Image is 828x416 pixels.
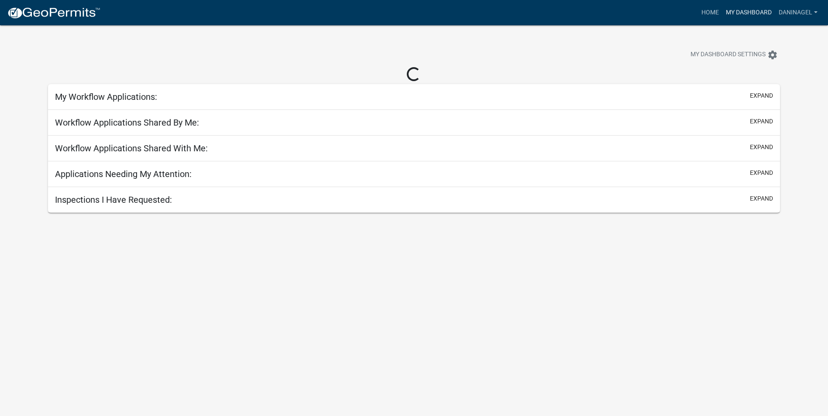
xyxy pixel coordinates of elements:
span: My Dashboard Settings [691,50,766,60]
button: expand [750,91,773,100]
button: expand [750,194,773,203]
button: expand [750,117,773,126]
i: settings [767,50,778,60]
a: daninagel [775,4,821,21]
h5: Inspections I Have Requested: [55,194,172,205]
h5: My Workflow Applications: [55,92,157,102]
button: My Dashboard Settingssettings [684,46,785,63]
h5: Workflow Applications Shared With Me: [55,143,208,153]
button: expand [750,143,773,152]
a: Home [698,4,722,21]
a: My Dashboard [722,4,775,21]
h5: Workflow Applications Shared By Me: [55,117,199,128]
h5: Applications Needing My Attention: [55,169,192,179]
button: expand [750,168,773,177]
